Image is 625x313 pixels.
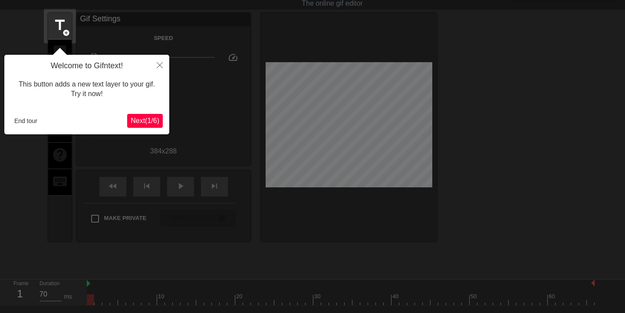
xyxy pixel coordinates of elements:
[11,114,41,127] button: End tour
[131,117,159,124] span: Next ( 1 / 6 )
[150,55,169,75] button: Close
[11,61,163,71] h4: Welcome to Gifntext!
[11,71,163,108] div: This button adds a new text layer to your gif. Try it now!
[127,114,163,128] button: Next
